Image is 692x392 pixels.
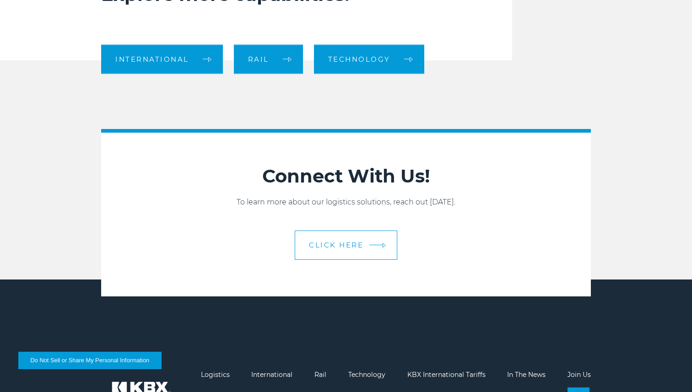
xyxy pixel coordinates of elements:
span: CLICK HERE [309,242,363,248]
span: International [115,56,189,63]
a: International [251,371,292,379]
a: KBX International Tariffs [407,371,486,379]
a: International arrow arrow [101,44,223,74]
a: CLICK HERE arrow arrow [295,231,397,260]
a: Rail [314,371,326,379]
img: arrow [383,243,386,248]
span: Rail [248,56,269,63]
p: To learn more about our logistics solutions, reach out [DATE]. [101,197,591,208]
span: Technology [328,56,390,63]
a: In The News [507,371,546,379]
a: Technology arrow arrow [314,44,424,74]
a: Join Us [568,371,591,379]
a: Rail arrow arrow [234,44,303,74]
a: Logistics [201,371,230,379]
a: Technology [348,371,385,379]
h2: Connect With Us! [101,165,591,188]
button: Do Not Sell or Share My Personal Information [18,352,162,369]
